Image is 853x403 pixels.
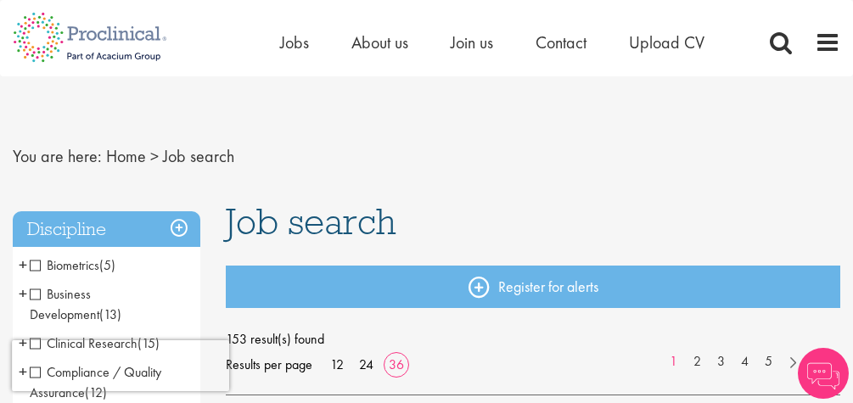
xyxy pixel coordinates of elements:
a: 4 [732,352,757,372]
a: 1 [661,352,686,372]
span: + [19,281,27,306]
span: + [19,330,27,355]
a: 36 [383,355,410,373]
span: Job search [163,145,234,167]
span: You are here: [13,145,102,167]
a: breadcrumb link [106,145,146,167]
h3: Discipline [13,211,200,248]
a: About us [351,31,408,53]
a: 5 [756,352,781,372]
span: Business Development [30,285,121,323]
iframe: reCAPTCHA [12,340,229,391]
a: Jobs [280,31,309,53]
a: 24 [353,355,379,373]
span: Clinical Research [30,334,137,352]
a: Join us [451,31,493,53]
span: 153 result(s) found [226,327,840,352]
span: (5) [99,256,115,274]
a: Register for alerts [226,266,840,308]
a: 2 [685,352,710,372]
img: Chatbot [798,348,849,399]
a: 12 [324,355,350,373]
span: (13) [99,305,121,323]
span: (15) [137,334,160,352]
span: Clinical Research [30,334,160,352]
a: Contact [536,31,586,53]
span: Biometrics [30,256,99,274]
a: 3 [709,352,733,372]
span: Business Development [30,285,99,323]
span: Biometrics [30,256,115,274]
span: Results per page [226,352,312,378]
span: (12) [85,383,107,401]
a: Upload CV [629,31,704,53]
span: + [19,252,27,277]
span: Job search [226,199,396,244]
span: > [150,145,159,167]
